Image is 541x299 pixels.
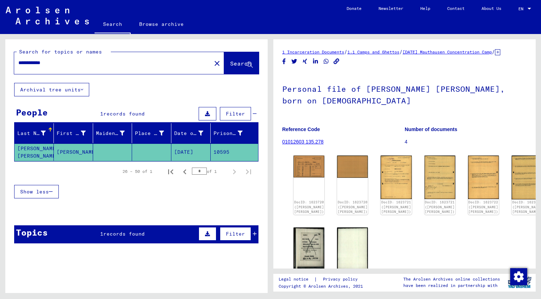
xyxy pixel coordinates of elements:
[282,73,527,115] h1: Personal file of [PERSON_NAME] [PERSON_NAME], born on [DEMOGRAPHIC_DATA]
[19,49,102,55] mat-label: Search for topics or names
[227,164,241,179] button: Next page
[6,7,89,24] img: Arolsen_neg.svg
[103,111,145,117] span: records found
[96,130,125,137] div: Maiden Name
[100,231,103,237] span: 1
[347,49,399,55] a: 1.1 Camps and Ghettos
[280,57,288,66] button: Share on Facebook
[226,111,245,117] span: Filter
[333,57,340,66] button: Copy link
[96,128,134,139] div: Maiden Name
[224,52,259,74] button: Search
[14,185,59,198] button: Show less
[294,156,324,177] img: 001.jpg
[132,123,171,143] mat-header-cell: Place of Birth
[230,60,251,67] span: Search
[16,106,48,119] div: People
[399,49,403,55] span: /
[54,123,93,143] mat-header-cell: First Name
[291,57,298,66] button: Share on Twitter
[211,123,258,143] mat-header-cell: Prisoner #
[57,128,95,139] div: First Name
[135,128,173,139] div: Place of Birth
[164,164,178,179] button: First page
[15,123,54,143] mat-header-cell: Last Name
[15,143,54,161] mat-cell: [PERSON_NAME] [PERSON_NAME]
[337,227,368,269] img: 002.jpg
[14,83,89,96] button: Archival tree units
[403,49,492,55] a: [DATE] Mauthausen Concentration Camp
[279,283,366,289] p: Copyright © Arolsen Archives, 2021
[279,276,366,283] div: |
[337,156,368,178] img: 002.jpg
[506,273,533,291] img: yv_logo.png
[468,200,498,214] a: DocID: 1623722 ([PERSON_NAME] [PERSON_NAME])
[405,126,457,132] b: Number of documents
[20,188,49,195] span: Show less
[213,128,251,139] div: Prisoner #
[282,49,344,55] a: 1 Incarceration Documents
[135,130,164,137] div: Place of Birth
[17,128,55,139] div: Last Name
[381,156,411,199] img: 001.jpg
[213,130,243,137] div: Prisoner #
[174,128,212,139] div: Date of Birth
[57,130,86,137] div: First Name
[93,123,132,143] mat-header-cell: Maiden Name
[510,268,527,285] img: Change consent
[211,143,258,161] mat-cell: 10595
[16,226,48,239] div: Topics
[338,200,368,214] a: DocID: 1623720 ([PERSON_NAME] [PERSON_NAME])
[282,139,324,145] a: 01012603 135.278
[405,138,527,146] p: 4
[403,282,500,289] p: have been realized in partnership with
[381,200,411,214] a: DocID: 1623721 ([PERSON_NAME] [PERSON_NAME])
[213,59,221,68] mat-icon: close
[123,168,152,175] div: 26 – 50 of 1
[174,130,203,137] div: Date of Birth
[210,56,224,70] button: Clear
[171,143,211,161] mat-cell: [DATE]
[220,227,251,241] button: Filter
[282,126,320,132] b: Reference Code
[100,111,103,117] span: 1
[178,164,192,179] button: Previous page
[518,6,526,11] span: EN
[171,123,211,143] mat-header-cell: Date of Birth
[492,49,495,55] span: /
[317,276,366,283] a: Privacy policy
[95,16,131,34] a: Search
[344,49,347,55] span: /
[425,200,455,214] a: DocID: 1623721 ([PERSON_NAME] [PERSON_NAME])
[241,164,256,179] button: Last page
[279,276,314,283] a: Legal notice
[220,107,251,120] button: Filter
[323,57,330,66] button: Share on WhatsApp
[425,156,455,199] img: 002.jpg
[226,231,245,237] span: Filter
[192,168,227,175] div: of 1
[54,143,93,161] mat-cell: [PERSON_NAME]
[17,130,46,137] div: Last Name
[294,200,324,214] a: DocID: 1623720 ([PERSON_NAME] [PERSON_NAME])
[403,276,500,282] p: The Arolsen Archives online collections
[312,57,319,66] button: Share on LinkedIn
[131,16,192,33] a: Browse archive
[103,231,145,237] span: records found
[301,57,309,66] button: Share on Xing
[294,227,324,273] img: 001.jpg
[468,156,499,199] img: 001.jpg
